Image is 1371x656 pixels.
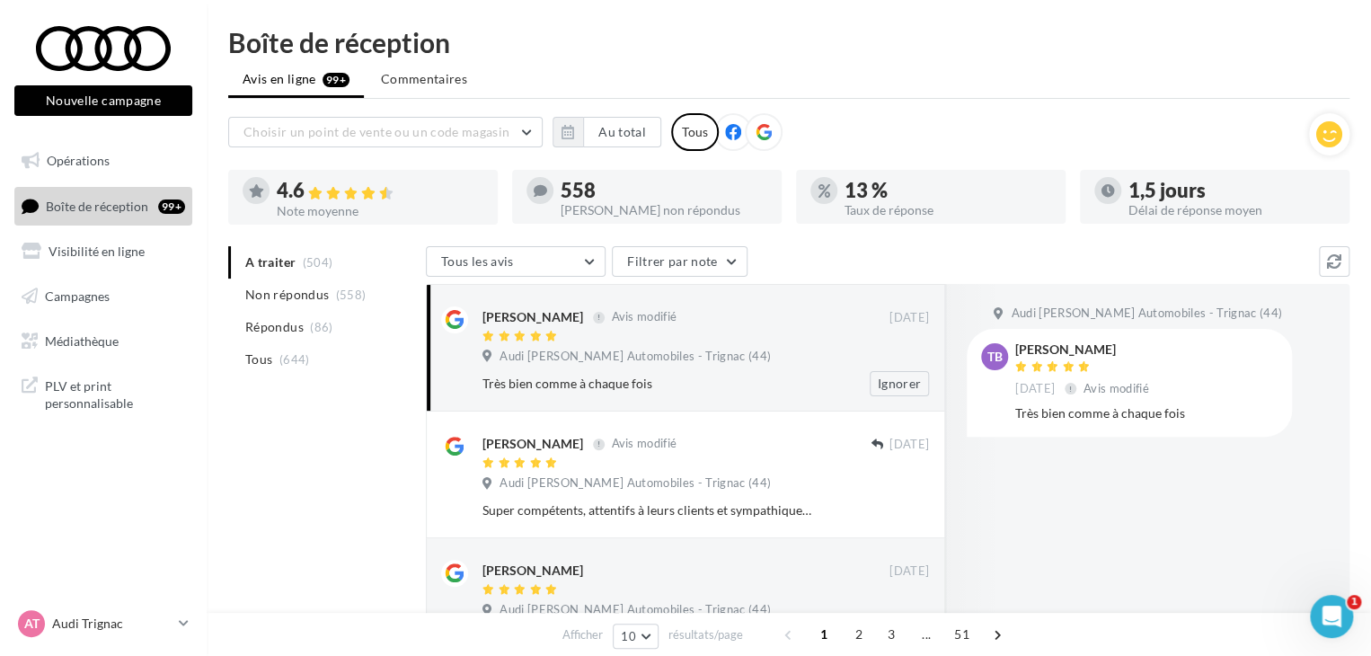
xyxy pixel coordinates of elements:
[245,318,304,336] span: Répondus
[482,375,812,393] div: Très bien comme à chaque fois
[11,142,196,180] a: Opérations
[11,233,196,270] a: Visibilité en ligne
[279,352,310,367] span: (644)
[46,198,148,213] span: Boîte de réception
[14,85,192,116] button: Nouvelle campagne
[482,435,583,453] div: [PERSON_NAME]
[500,475,771,492] span: Audi [PERSON_NAME] Automobiles - Trignac (44)
[14,607,192,641] a: AT Audi Trignac
[52,615,172,633] p: Audi Trignac
[612,246,747,277] button: Filtrer par note
[870,371,929,396] button: Ignorer
[1310,595,1353,638] iframe: Intercom live chat
[553,117,661,147] button: Au total
[611,310,677,324] span: Avis modifié
[482,562,583,580] div: [PERSON_NAME]
[49,244,145,259] span: Visibilité en ligne
[1347,595,1361,609] span: 1
[583,117,661,147] button: Au total
[158,199,185,214] div: 99+
[45,288,110,304] span: Campagnes
[45,374,185,412] span: PLV et print personnalisable
[845,620,873,649] span: 2
[845,204,1051,217] div: Taux de réponse
[889,310,929,326] span: [DATE]
[671,113,719,151] div: Tous
[277,181,483,201] div: 4.6
[1011,306,1282,322] span: Audi [PERSON_NAME] Automobiles - Trignac (44)
[611,437,677,451] span: Avis modifié
[500,602,771,618] span: Audi [PERSON_NAME] Automobiles - Trignac (44)
[561,181,767,200] div: 558
[1015,381,1055,397] span: [DATE]
[845,181,1051,200] div: 13 %
[310,320,332,334] span: (86)
[889,437,929,453] span: [DATE]
[47,153,110,168] span: Opérations
[1128,204,1335,217] div: Délai de réponse moyen
[889,563,929,580] span: [DATE]
[24,615,40,633] span: AT
[482,501,812,519] div: Super compétents, attentifs à leurs clients et sympathiques. Bon accueil. Professionnel et attent...
[1128,181,1335,200] div: 1,5 jours
[912,620,941,649] span: ...
[245,286,329,304] span: Non répondus
[809,620,838,649] span: 1
[1084,381,1149,395] span: Avis modifié
[426,246,606,277] button: Tous les avis
[11,278,196,315] a: Campagnes
[1015,343,1153,356] div: [PERSON_NAME]
[482,308,583,326] div: [PERSON_NAME]
[441,253,514,269] span: Tous les avis
[562,626,603,643] span: Afficher
[1015,404,1278,422] div: Très bien comme à chaque fois
[228,29,1349,56] div: Boîte de réception
[11,187,196,226] a: Boîte de réception99+
[500,349,771,365] span: Audi [PERSON_NAME] Automobiles - Trignac (44)
[947,620,977,649] span: 51
[243,124,509,139] span: Choisir un point de vente ou un code magasin
[668,626,743,643] span: résultats/page
[561,204,767,217] div: [PERSON_NAME] non répondus
[245,350,272,368] span: Tous
[11,367,196,420] a: PLV et print personnalisable
[877,620,906,649] span: 3
[277,205,483,217] div: Note moyenne
[228,117,543,147] button: Choisir un point de vente ou un code magasin
[987,348,1003,366] span: tb
[336,288,367,302] span: (558)
[45,332,119,348] span: Médiathèque
[621,629,636,643] span: 10
[11,323,196,360] a: Médiathèque
[381,70,467,88] span: Commentaires
[613,624,659,649] button: 10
